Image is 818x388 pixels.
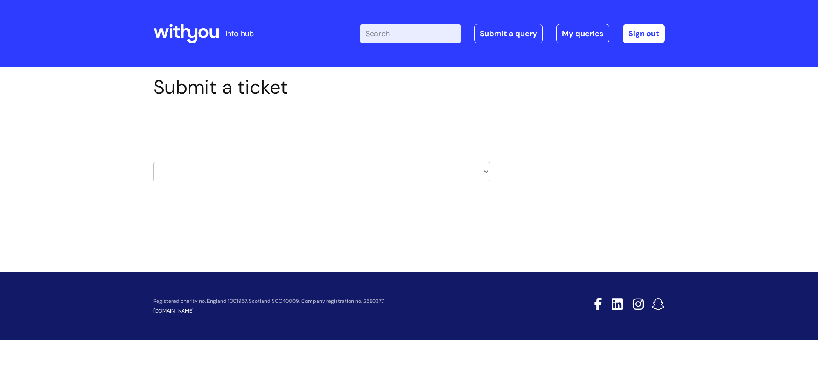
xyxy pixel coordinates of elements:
[360,24,665,43] div: | -
[474,24,543,43] a: Submit a query
[360,24,461,43] input: Search
[153,118,490,134] h2: Select issue type
[623,24,665,43] a: Sign out
[153,299,533,304] p: Registered charity no. England 1001957, Scotland SCO40009. Company registration no. 2580377
[556,24,609,43] a: My queries
[225,27,254,40] p: info hub
[153,308,194,314] a: [DOMAIN_NAME]
[153,76,490,99] h1: Submit a ticket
